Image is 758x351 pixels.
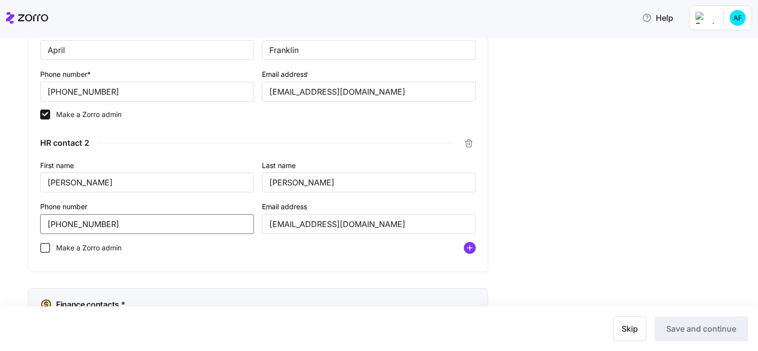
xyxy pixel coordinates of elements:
img: cd529cdcbd5d10ae9f9e980eb8645e58 [730,10,746,26]
input: Type email address [262,82,476,102]
input: (212) 456-7890 [40,214,254,234]
input: Type first name [40,40,254,60]
label: Last name [262,160,296,171]
input: Type first name [40,173,254,192]
span: Save and continue [666,323,736,335]
label: First name [40,160,74,171]
label: Phone number* [40,69,91,80]
input: (212) 456-7890 [40,82,254,102]
label: Phone number [40,201,87,212]
span: Finance contacts * [56,298,125,311]
span: Help [642,12,673,24]
input: Type email address [262,214,476,234]
span: HR contact 2 [40,137,89,149]
button: Skip [613,316,646,341]
label: Make a Zorro admin [50,243,122,253]
button: Help [634,8,681,28]
span: Skip [622,323,638,335]
img: Employer logo [695,12,715,24]
input: Type last name [262,40,476,60]
label: Email address [262,69,311,80]
svg: add icon [464,242,476,254]
button: Save and continue [654,316,748,341]
label: Make a Zorro admin [50,110,122,119]
label: Email address [262,201,307,212]
input: Type last name [262,173,476,192]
